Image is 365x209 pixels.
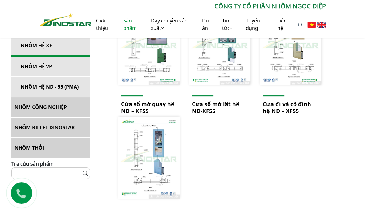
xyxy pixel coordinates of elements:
[118,117,180,198] img: Cửa đi hệ ND – XF55
[121,100,174,115] a: Cửa sổ mở quay hệ ND – XF55
[11,160,54,167] span: Tra cứu sản phẩm
[241,11,273,38] a: Tuyển dụng
[11,57,90,76] a: Nhôm Hệ VP
[91,11,119,38] a: Giới thiệu
[298,23,302,27] img: search
[146,11,197,38] a: Dây chuyền sản xuất
[217,11,241,38] a: Tin tức
[273,11,295,38] a: Liên hệ
[39,13,91,26] img: Nhôm Dinostar
[192,100,239,115] a: Cửa sổ mở lật hệ ND-XF55
[118,3,180,85] img: Cửa sổ mở quay hệ ND – XF55
[11,36,90,57] a: Nhôm Hệ XF
[263,100,311,115] a: Cửa đi và cố định hệ ND – XF55
[119,11,147,38] a: Sản phẩm
[189,3,250,85] img: Cửa sổ mở lật hệ ND-XF55
[317,22,326,28] img: English
[11,118,90,137] a: NHÔM BILLET DINOSTAR
[11,77,90,97] a: NHÔM HỆ ND - 55 (PMA)
[11,97,90,117] a: NHÔM CÔNG NGHIỆP
[260,3,321,85] img: Cửa đi và cố định hệ ND – XF55
[91,2,326,11] p: CÔNG TY CỔ PHẦN NHÔM NGỌC DIỆP
[11,138,90,158] a: NHÔM THỎI
[307,22,316,28] img: Tiếng Việt
[197,11,217,38] a: Dự án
